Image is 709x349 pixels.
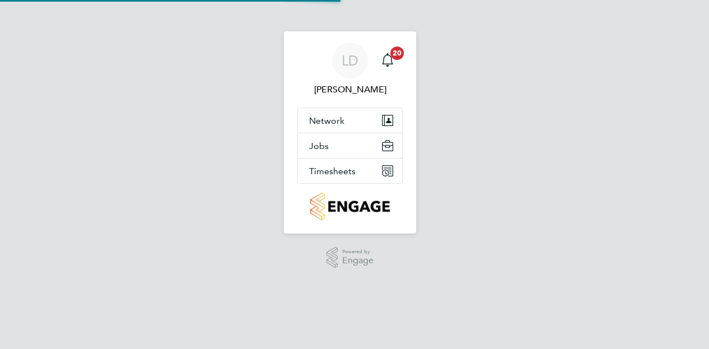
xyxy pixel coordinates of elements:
[298,159,402,183] button: Timesheets
[298,133,402,158] button: Jobs
[309,115,344,126] span: Network
[342,247,374,257] span: Powered by
[284,31,416,234] nav: Main navigation
[297,193,403,220] a: Go to home page
[326,247,374,268] a: Powered byEngage
[310,193,389,220] img: countryside-properties-logo-retina.png
[297,43,403,96] a: LD[PERSON_NAME]
[390,46,404,60] span: 20
[376,43,399,78] a: 20
[309,166,356,176] span: Timesheets
[298,108,402,133] button: Network
[342,256,374,266] span: Engage
[342,53,358,68] span: LD
[309,141,329,151] span: Jobs
[297,83,403,96] span: Liam D'unienville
